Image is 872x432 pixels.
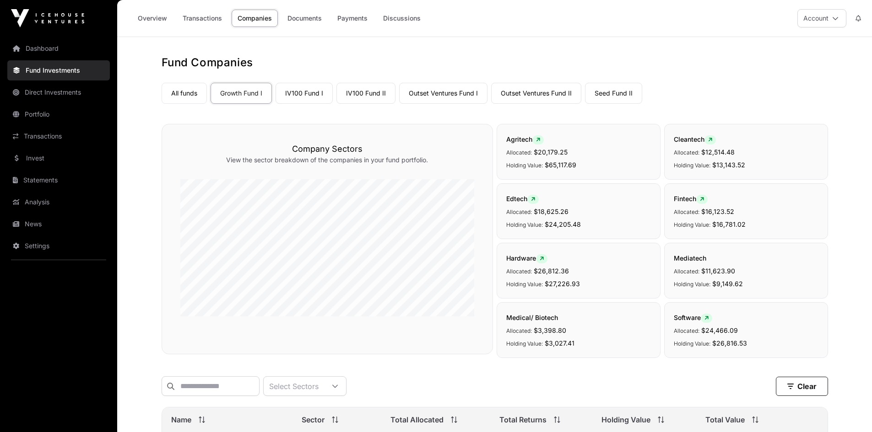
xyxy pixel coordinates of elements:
[674,340,710,347] span: Holding Value:
[506,135,544,143] span: Agritech
[302,414,325,425] span: Sector
[545,161,576,169] span: $65,117.69
[712,280,743,288] span: $9,149.62
[7,236,110,256] a: Settings
[797,9,846,27] button: Account
[674,281,710,288] span: Holding Value:
[506,314,558,321] span: Medical/ Biotech
[506,254,547,262] span: Hardware
[7,170,110,190] a: Statements
[491,83,581,104] a: Outset Ventures Fund II
[506,208,532,215] span: Allocated:
[674,268,699,275] span: Allocated:
[545,220,581,228] span: $24,205.48
[826,388,872,432] iframe: Chat Widget
[162,55,828,70] h1: Fund Companies
[7,192,110,212] a: Analysis
[674,162,710,169] span: Holding Value:
[705,414,745,425] span: Total Value
[674,208,699,215] span: Allocated:
[7,60,110,80] a: Fund Investments
[132,10,173,27] a: Overview
[11,9,84,27] img: Icehouse Ventures Logo
[399,83,487,104] a: Outset Ventures Fund I
[232,10,278,27] a: Companies
[534,148,568,156] span: $20,179.25
[7,126,110,146] a: Transactions
[506,221,543,228] span: Holding Value:
[601,414,650,425] span: Holding Value
[7,38,110,59] a: Dashboard
[377,10,427,27] a: Discussions
[674,221,710,228] span: Holding Value:
[171,414,191,425] span: Name
[506,281,543,288] span: Holding Value:
[712,339,747,347] span: $26,816.53
[7,82,110,102] a: Direct Investments
[534,326,566,334] span: $3,398.80
[506,162,543,169] span: Holding Value:
[506,149,532,156] span: Allocated:
[674,314,712,321] span: Software
[499,414,547,425] span: Total Returns
[282,10,328,27] a: Documents
[545,339,574,347] span: $3,027.41
[534,208,569,215] span: $18,625.26
[177,10,228,27] a: Transactions
[545,280,580,288] span: $27,226.93
[506,195,539,203] span: Edtech
[674,254,706,262] span: Mediatech
[180,155,474,165] p: View the sector breakdown of the companies in your fund portfolio.
[585,83,642,104] a: Seed Fund II
[701,148,735,156] span: $12,514.48
[162,83,207,104] a: All funds
[712,220,746,228] span: $16,781.02
[701,267,735,275] span: $11,623.90
[674,135,716,143] span: Cleantech
[276,83,333,104] a: IV100 Fund I
[674,195,708,203] span: Fintech
[534,267,569,275] span: $26,812.36
[331,10,374,27] a: Payments
[506,327,532,334] span: Allocated:
[506,340,543,347] span: Holding Value:
[390,414,444,425] span: Total Allocated
[336,83,395,104] a: IV100 Fund II
[180,143,474,155] h3: Company Sectors
[506,268,532,275] span: Allocated:
[712,161,745,169] span: $13,143.52
[776,377,828,396] button: Clear
[674,327,699,334] span: Allocated:
[7,104,110,124] a: Portfolio
[7,148,110,168] a: Invest
[264,377,324,395] div: Select Sectors
[674,149,699,156] span: Allocated:
[701,208,734,215] span: $16,123.52
[701,326,738,334] span: $24,466.09
[7,214,110,234] a: News
[211,83,272,104] a: Growth Fund I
